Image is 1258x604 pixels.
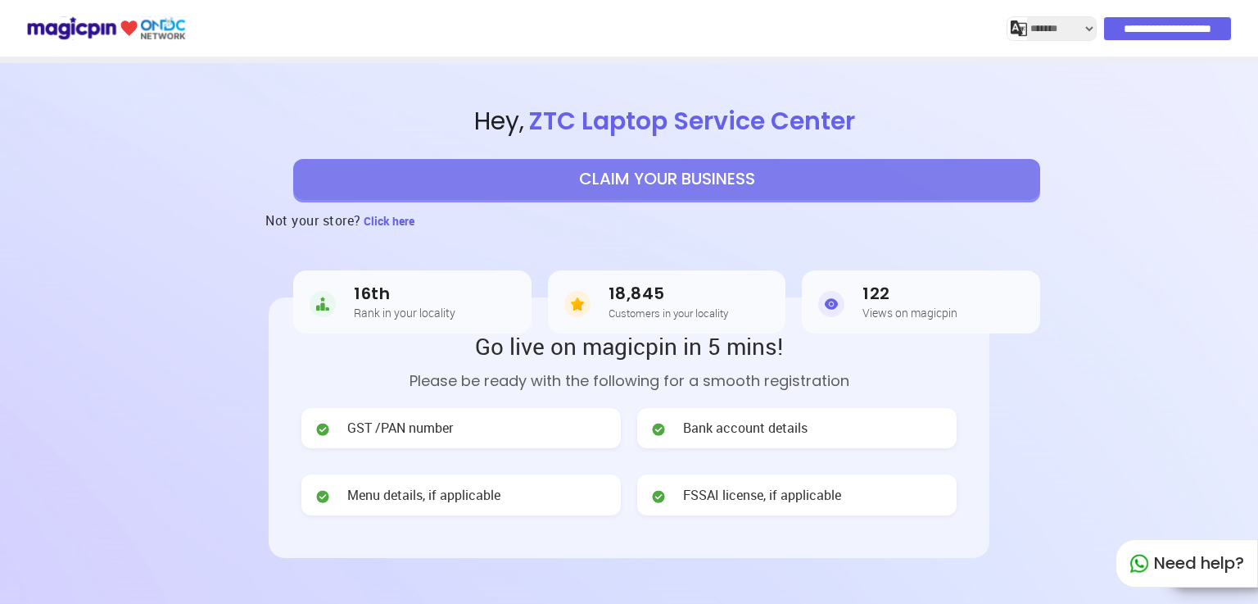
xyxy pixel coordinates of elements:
[683,486,841,505] span: FSSAI license, if applicable
[524,103,860,139] span: ZTC Laptop Service Center
[301,330,957,361] h2: Go live on magicpin in 5 mins!
[650,488,667,505] img: check
[75,104,1258,139] span: Hey ,
[1011,20,1027,37] img: j2MGCQAAAABJRU5ErkJggg==
[310,288,336,320] img: Rank
[1129,554,1149,574] img: whatapp_green.7240e66a.svg
[347,486,500,505] span: Menu details, if applicable
[347,419,453,438] span: GST /PAN number
[314,421,331,438] img: check
[564,288,591,320] img: Customers
[862,307,957,319] h5: Views on magicpin
[301,370,957,392] p: Please be ready with the following for a smooth registration
[609,307,728,319] h5: Customers in your locality
[1115,539,1258,588] div: Need help?
[265,200,361,241] h3: Not your store?
[314,488,331,505] img: check
[26,14,186,43] img: ondc-logo-new-small.8a59708e.svg
[364,213,414,229] span: Click here
[293,159,1040,200] button: CLAIM YOUR BUSINESS
[862,284,957,303] h3: 122
[609,284,728,303] h3: 18,845
[354,284,455,303] h3: 16th
[650,421,667,438] img: check
[818,288,844,320] img: Views
[354,307,455,319] h5: Rank in your locality
[683,419,808,438] span: Bank account details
